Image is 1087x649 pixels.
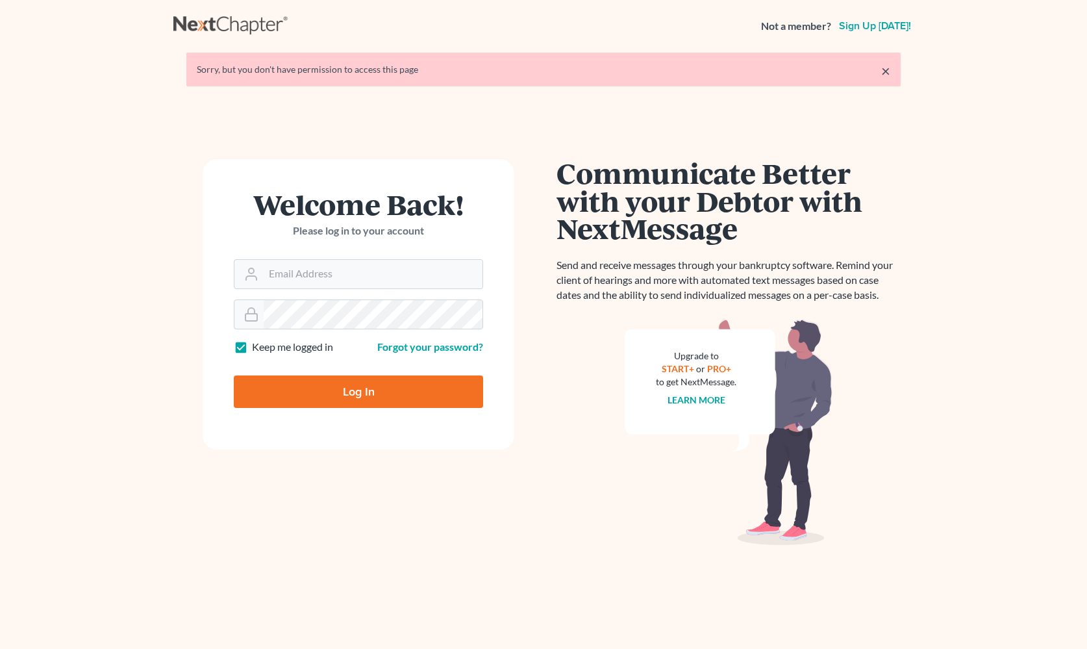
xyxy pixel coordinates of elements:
[252,340,333,355] label: Keep me logged in
[696,363,705,374] span: or
[264,260,482,288] input: Email Address
[656,375,736,388] div: to get NextMessage.
[656,350,736,363] div: Upgrade to
[197,63,890,76] div: Sorry, but you don't have permission to access this page
[662,363,694,374] a: START+
[761,19,831,34] strong: Not a member?
[668,394,725,405] a: Learn more
[556,258,901,303] p: Send and receive messages through your bankruptcy software. Remind your client of hearings and mo...
[707,363,731,374] a: PRO+
[556,159,901,242] h1: Communicate Better with your Debtor with NextMessage
[234,190,483,218] h1: Welcome Back!
[625,318,832,546] img: nextmessage_bg-59042aed3d76b12b5cd301f8e5b87938c9018125f34e5fa2b7a6b67550977c72.svg
[234,223,483,238] p: Please log in to your account
[836,21,914,31] a: Sign up [DATE]!
[234,375,483,408] input: Log In
[881,63,890,79] a: ×
[377,340,483,353] a: Forgot your password?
